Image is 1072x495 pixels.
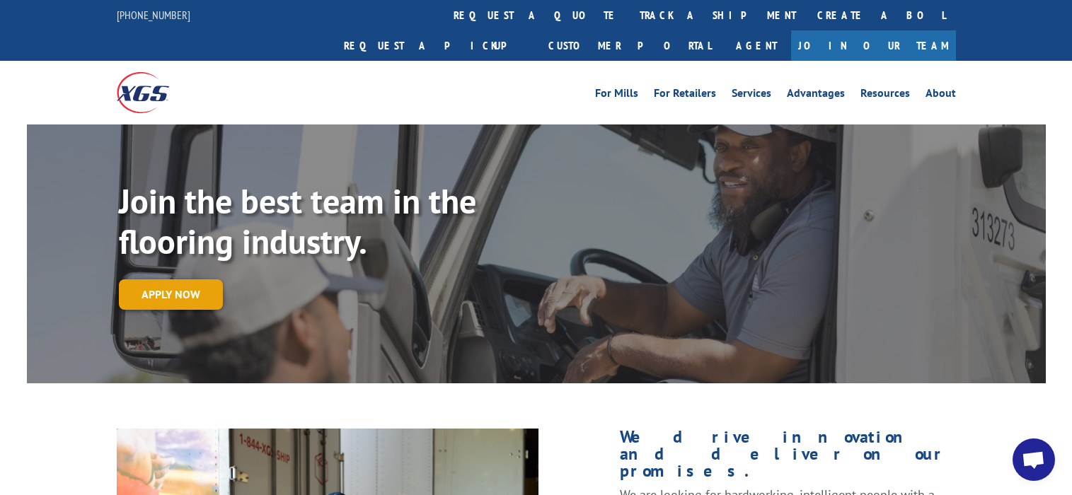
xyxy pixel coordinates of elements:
[926,88,956,103] a: About
[595,88,638,103] a: For Mills
[620,429,955,487] h1: We drive innovation and deliver on our promises.
[722,30,791,61] a: Agent
[333,30,538,61] a: Request a pickup
[654,88,716,103] a: For Retailers
[860,88,910,103] a: Resources
[119,179,476,264] strong: Join the best team in the flooring industry.
[117,8,190,22] a: [PHONE_NUMBER]
[1013,438,1055,481] a: Open chat
[791,30,956,61] a: Join Our Team
[732,88,771,103] a: Services
[787,88,845,103] a: Advantages
[538,30,722,61] a: Customer Portal
[119,279,223,310] a: Apply now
